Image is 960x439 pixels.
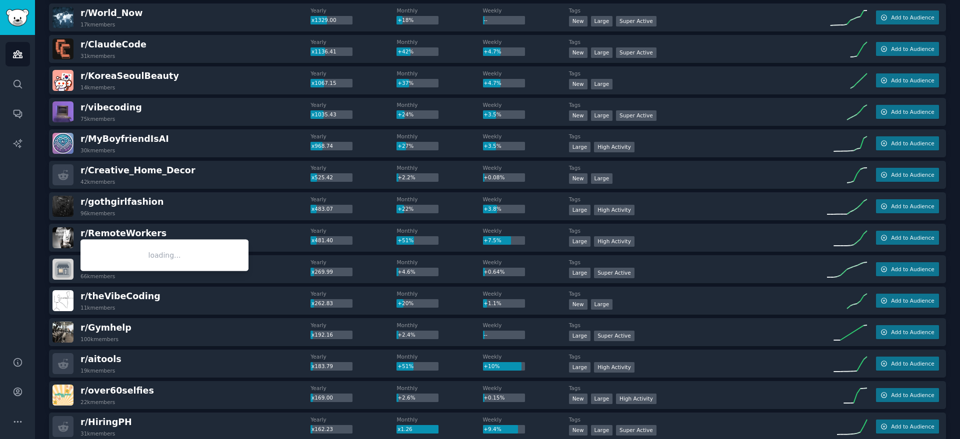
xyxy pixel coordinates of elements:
[310,385,396,392] dt: Yearly
[80,52,115,59] div: 31k members
[483,174,504,180] span: +0.08%
[80,430,115,437] div: 31k members
[569,7,827,14] dt: Tags
[80,417,132,427] span: r/ HiringPH
[891,234,934,241] span: Add to Audience
[311,143,333,149] span: x968.74
[876,199,939,213] button: Add to Audience
[397,80,413,86] span: +37%
[396,7,482,14] dt: Monthly
[6,9,29,26] img: GummySearch logo
[483,363,499,369] span: +10%
[80,134,169,144] span: r/ MyBoyfriendIsAI
[891,171,934,178] span: Add to Audience
[591,173,613,184] div: Large
[52,290,73,311] img: theVibeCoding
[594,236,634,247] div: High Activity
[483,259,569,266] dt: Weekly
[80,102,142,112] span: r/ vibecoding
[876,357,939,371] button: Add to Audience
[891,266,934,273] span: Add to Audience
[397,363,413,369] span: +51%
[80,291,160,301] span: r/ theVibeCoding
[397,111,413,117] span: +24%
[483,48,501,54] span: +4.7%
[80,197,163,207] span: r/ gothgirlfashion
[569,268,591,278] div: Large
[483,143,501,149] span: +3.5%
[396,101,482,108] dt: Monthly
[891,77,934,84] span: Add to Audience
[569,322,827,329] dt: Tags
[569,394,587,404] div: New
[569,47,587,58] div: New
[591,16,613,26] div: Large
[396,227,482,234] dt: Monthly
[483,332,487,338] span: --
[483,237,501,243] span: +7.5%
[891,392,934,399] span: Add to Audience
[891,203,934,210] span: Add to Audience
[569,101,827,108] dt: Tags
[80,367,115,374] div: 19k members
[594,331,634,341] div: Super Active
[397,48,413,54] span: +42%
[483,395,504,401] span: +0.15%
[80,71,179,81] span: r/ KoreaSeoulBeauty
[397,332,415,338] span: +2.4%
[483,111,501,117] span: +3.5%
[483,290,569,297] dt: Weekly
[311,332,333,338] span: x192.16
[591,47,613,58] div: Large
[311,111,336,117] span: x1035.43
[52,322,73,343] img: Gymhelp
[311,269,333,275] span: x269.99
[616,394,656,404] div: High Activity
[80,147,115,154] div: 30k members
[569,299,587,310] div: New
[397,143,413,149] span: +27%
[80,115,115,122] div: 75k members
[569,173,587,184] div: New
[569,385,827,392] dt: Tags
[310,196,396,203] dt: Yearly
[591,299,613,310] div: Large
[569,362,591,373] div: Large
[483,206,501,212] span: +3.8%
[80,165,195,175] span: r/ Creative_Home_Decor
[569,205,591,215] div: Large
[311,300,333,306] span: x262.83
[876,105,939,119] button: Add to Audience
[310,290,396,297] dt: Yearly
[310,133,396,140] dt: Yearly
[483,300,501,306] span: +1.1%
[876,42,939,56] button: Add to Audience
[483,101,569,108] dt: Weekly
[569,110,587,121] div: New
[310,259,396,266] dt: Yearly
[80,210,115,217] div: 96k members
[876,168,939,182] button: Add to Audience
[311,206,333,212] span: x483.07
[594,268,634,278] div: Super Active
[311,17,336,23] span: x1329.00
[483,17,487,23] span: --
[397,174,415,180] span: +2.2%
[397,17,413,23] span: +18%
[483,7,569,14] dt: Weekly
[52,38,73,59] img: ClaudeCode
[311,395,333,401] span: x169.00
[876,231,939,245] button: Add to Audience
[396,133,482,140] dt: Monthly
[483,133,569,140] dt: Weekly
[569,164,827,171] dt: Tags
[80,273,115,280] div: 66k members
[483,80,501,86] span: +4.7%
[569,70,827,77] dt: Tags
[310,416,396,423] dt: Yearly
[80,178,115,185] div: 42k members
[396,164,482,171] dt: Monthly
[876,10,939,24] button: Add to Audience
[616,110,656,121] div: Super Active
[396,416,482,423] dt: Monthly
